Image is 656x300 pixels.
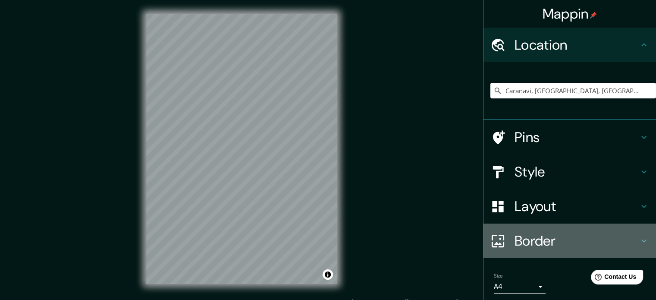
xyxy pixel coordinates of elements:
button: Toggle attribution [323,269,333,280]
h4: Location [515,36,639,54]
div: Pins [483,120,656,155]
div: Location [483,28,656,62]
div: Style [483,155,656,189]
img: pin-icon.png [590,12,597,19]
div: A4 [494,280,546,294]
canvas: Map [146,14,337,284]
h4: Style [515,163,639,180]
label: Size [494,272,503,280]
h4: Layout [515,198,639,215]
div: Border [483,224,656,258]
h4: Border [515,232,639,249]
h4: Pins [515,129,639,146]
h4: Mappin [543,5,597,22]
iframe: Help widget launcher [579,266,647,291]
div: Layout [483,189,656,224]
input: Pick your city or area [490,83,656,98]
